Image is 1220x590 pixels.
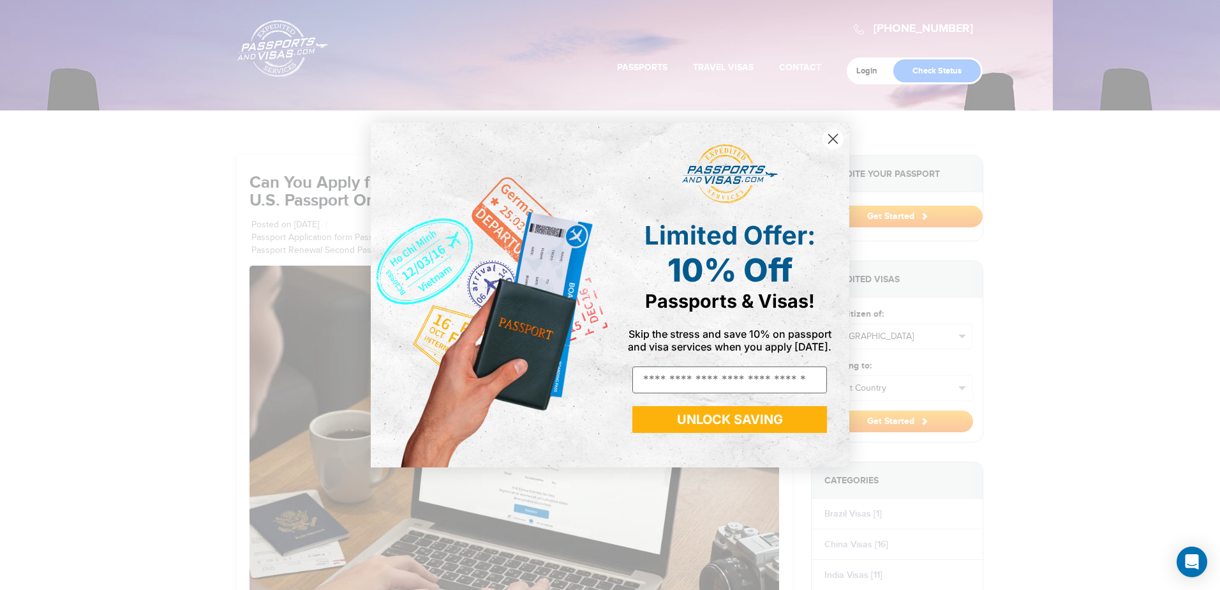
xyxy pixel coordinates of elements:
span: Passports & Visas! [645,290,815,312]
span: Limited Offer: [644,220,815,251]
div: Open Intercom Messenger [1177,547,1207,577]
button: Close dialog [822,128,844,150]
button: UNLOCK SAVING [632,406,827,433]
img: de9cda0d-0715-46ca-9a25-073762a91ba7.png [371,123,610,467]
img: passports and visas [682,144,778,204]
span: Skip the stress and save 10% on passport and visa services when you apply [DATE]. [628,328,831,353]
span: 10% Off [667,251,792,289]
